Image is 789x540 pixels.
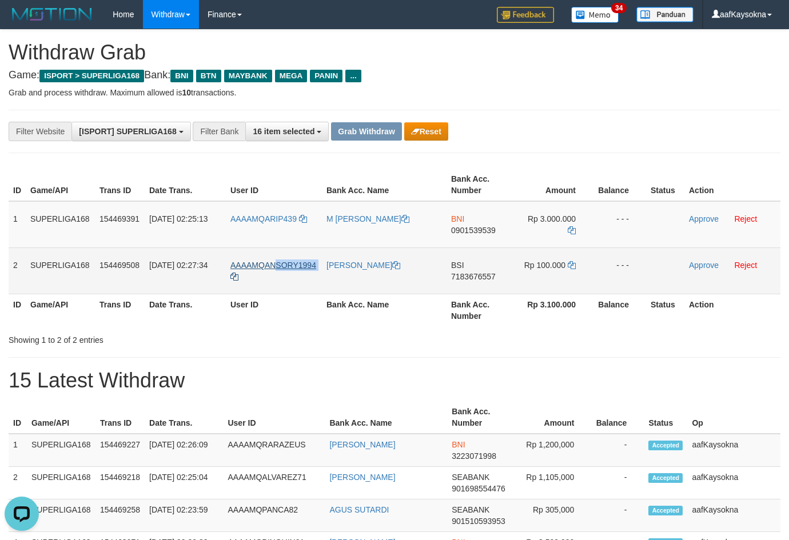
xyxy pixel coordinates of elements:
[513,169,593,201] th: Amount
[9,87,780,98] p: Grab and process withdraw. Maximum allowed is transactions.
[9,294,26,326] th: ID
[145,467,223,499] td: [DATE] 02:25:04
[145,401,223,434] th: Date Trans.
[245,122,329,141] button: 16 item selected
[452,484,505,493] span: Copy 901698554476 to clipboard
[593,294,646,326] th: Balance
[322,294,447,326] th: Bank Acc. Name
[71,122,190,141] button: [ISPORT] SUPERLIGA168
[99,261,140,270] span: 154469508
[196,70,221,82] span: BTN
[99,214,140,223] span: 154469391
[345,70,361,82] span: ...
[223,401,325,434] th: User ID
[95,169,145,201] th: Trans ID
[687,434,780,467] td: aafKaysokna
[452,505,489,514] span: SEABANK
[644,401,687,434] th: Status
[27,434,95,467] td: SUPERLIGA168
[26,247,95,294] td: SUPERLIGA168
[253,127,314,136] span: 16 item selected
[568,226,576,235] a: Copy 3000000 to clipboard
[9,369,780,392] h1: 15 Latest Withdraw
[571,7,619,23] img: Button%20Memo.svg
[230,261,316,281] a: AAAAMQANSORY1994
[568,261,576,270] a: Copy 100000 to clipboard
[9,434,27,467] td: 1
[452,517,505,526] span: Copy 901510593953 to clipboard
[27,499,95,532] td: SUPERLIGA168
[325,401,447,434] th: Bank Acc. Name
[9,41,780,64] h1: Withdraw Grab
[310,70,342,82] span: PANIN
[95,434,145,467] td: 154469227
[447,169,513,201] th: Bank Acc. Number
[513,467,591,499] td: Rp 1,105,000
[451,261,464,270] span: BSI
[95,401,145,434] th: Trans ID
[689,261,719,270] a: Approve
[593,169,646,201] th: Balance
[452,451,496,461] span: Copy 3223071998 to clipboard
[9,467,27,499] td: 2
[734,261,757,270] a: Reject
[513,401,591,434] th: Amount
[149,214,208,223] span: [DATE] 02:25:13
[95,467,145,499] td: 154469218
[684,294,780,326] th: Action
[447,401,513,434] th: Bank Acc. Number
[329,505,389,514] a: AGUS SUTARDI
[648,506,683,515] span: Accepted
[591,467,644,499] td: -
[591,401,644,434] th: Balance
[329,440,395,449] a: [PERSON_NAME]
[404,122,448,141] button: Reset
[145,434,223,467] td: [DATE] 02:26:09
[452,473,489,482] span: SEABANK
[193,122,245,141] div: Filter Bank
[9,330,320,346] div: Showing 1 to 2 of 2 entries
[9,401,27,434] th: ID
[9,70,780,81] h4: Game: Bank:
[687,401,780,434] th: Op
[9,122,71,141] div: Filter Website
[26,169,95,201] th: Game/API
[591,434,644,467] td: -
[684,169,780,201] th: Action
[611,3,627,13] span: 34
[646,294,684,326] th: Status
[145,499,223,532] td: [DATE] 02:23:59
[326,261,400,270] a: [PERSON_NAME]
[513,434,591,467] td: Rp 1,200,000
[648,441,683,450] span: Accepted
[39,70,144,82] span: ISPORT > SUPERLIGA168
[636,7,694,22] img: panduan.png
[648,473,683,483] span: Accepted
[9,201,26,248] td: 1
[223,434,325,467] td: AAAAMQRARAZEUS
[591,499,644,532] td: -
[687,499,780,532] td: aafKaysokna
[513,294,593,326] th: Rp 3.100.000
[451,272,496,281] span: Copy 7183676557 to clipboard
[331,122,401,141] button: Grab Withdraw
[593,247,646,294] td: - - -
[145,169,226,201] th: Date Trans.
[451,214,464,223] span: BNI
[226,169,322,201] th: User ID
[5,5,39,39] button: Open LiveChat chat widget
[275,70,308,82] span: MEGA
[9,247,26,294] td: 2
[513,499,591,532] td: Rp 305,000
[322,169,447,201] th: Bank Acc. Name
[223,467,325,499] td: AAAAMQALVAREZ71
[230,261,316,270] span: AAAAMQANSORY1994
[734,214,757,223] a: Reject
[447,294,513,326] th: Bank Acc. Number
[170,70,193,82] span: BNI
[9,169,26,201] th: ID
[528,214,576,223] span: Rp 3.000.000
[223,499,325,532] td: AAAAMQPANCA82
[497,7,554,23] img: Feedback.jpg
[27,401,95,434] th: Game/API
